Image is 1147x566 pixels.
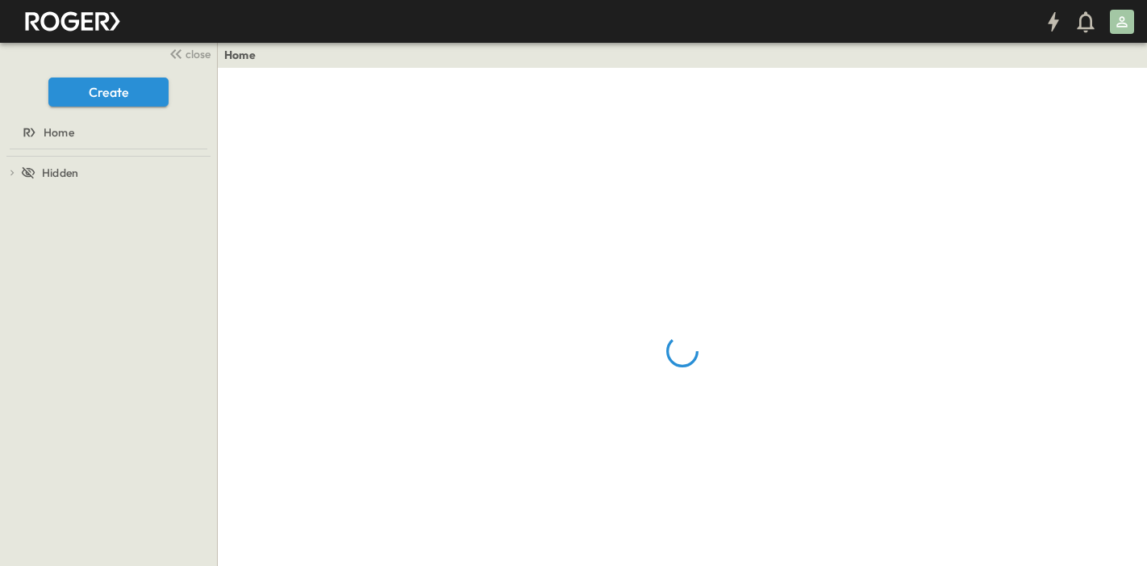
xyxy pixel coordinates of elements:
a: Home [3,121,211,144]
span: close [186,46,211,62]
span: Home [44,124,74,140]
button: close [162,42,214,65]
span: Hidden [42,165,78,181]
a: Home [224,47,256,63]
button: Create [48,78,169,107]
nav: breadcrumbs [224,47,265,63]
